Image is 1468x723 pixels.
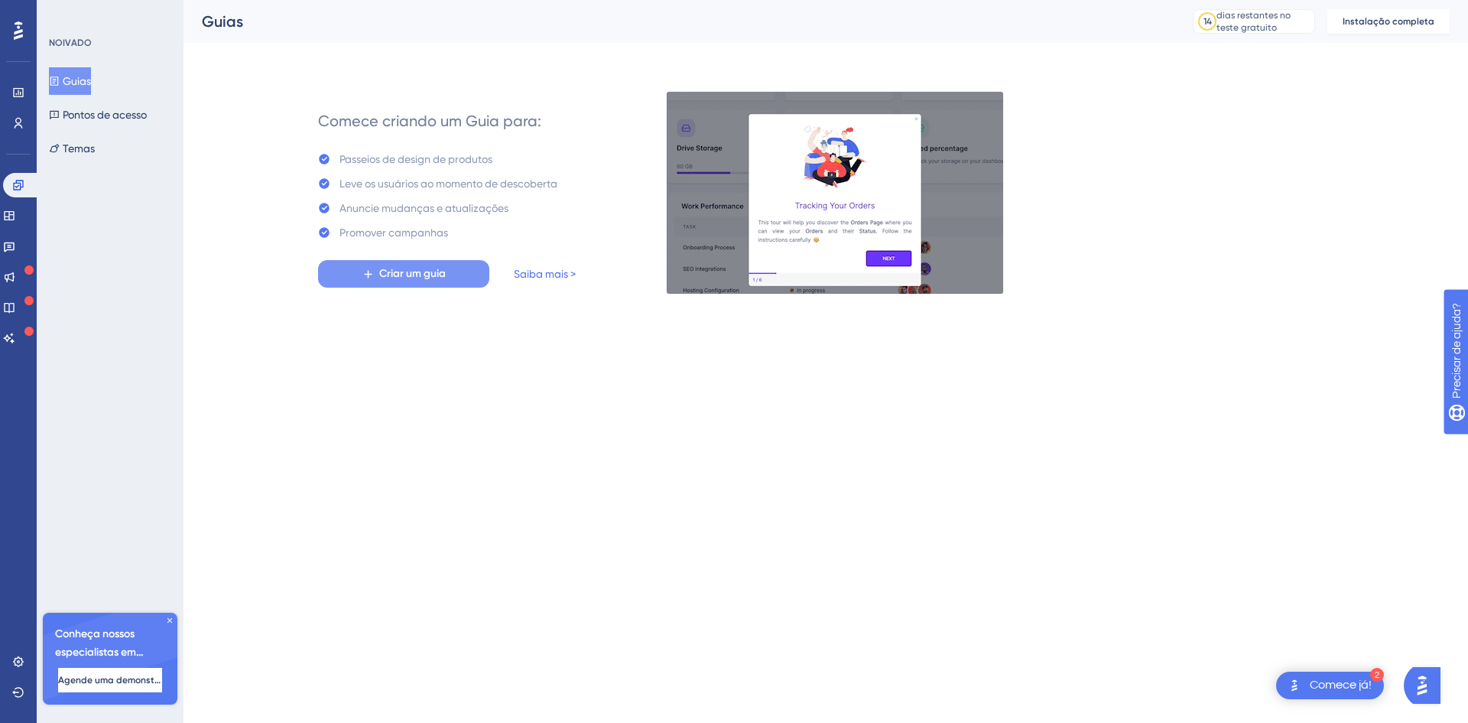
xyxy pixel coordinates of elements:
font: 2 [1375,671,1379,679]
font: Anuncie mudanças e atualizações [339,202,508,214]
font: Pontos de acesso [63,109,147,121]
iframe: Iniciador do Assistente de IA do UserGuiding [1404,663,1450,708]
font: Instalação completa [1343,16,1434,27]
font: Guias [202,12,243,31]
font: 14 [1203,16,1212,27]
font: Criar um guia [379,267,446,280]
font: Precisar de ajuda? [36,7,132,18]
button: Guias [49,67,91,95]
font: Conheça nossos especialistas em integração 🎧 [55,627,144,677]
font: Leve os usuários ao momento de descoberta [339,177,557,190]
font: Promover campanhas [339,226,448,239]
font: Agende uma demonstração [58,675,180,686]
font: Saiba mais > [514,268,576,280]
button: Agende uma demonstração [58,668,162,692]
img: 21a29cd0e06a8f1d91b8bced9f6e1c06.gif [666,91,1004,295]
button: Instalação completa [1327,9,1450,34]
div: Abra a lista de verificação Comece!, módulos restantes: 2 [1276,672,1384,699]
img: imagem-do-lançador-texto-alternativo [1285,676,1304,695]
font: dias restantes no teste gratuito [1216,10,1291,33]
font: Guias [63,75,91,87]
button: Criar um guia [318,260,489,288]
font: Comece já! [1310,679,1372,691]
font: Comece criando um Guia para: [318,112,541,130]
font: Temas [63,142,95,155]
a: Saiba mais > [514,265,576,283]
font: NOIVADO [49,37,92,48]
button: Pontos de acesso [49,101,147,129]
button: Temas [49,135,95,162]
font: Passeios de design de produtos [339,153,492,165]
